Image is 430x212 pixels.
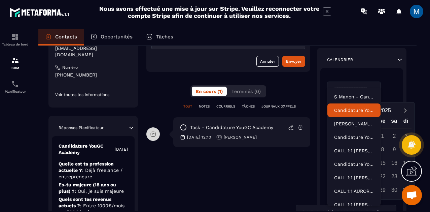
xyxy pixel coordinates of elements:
p: TOUT [183,104,192,109]
p: Opportunités [101,34,133,40]
p: Numéro [62,65,78,70]
p: Candidature YouGC Academy - R1 Reprogrammé [334,161,374,168]
div: 22 [377,171,389,182]
p: Calendrier [327,57,353,62]
p: Quelle est ta profession actuelle ? [59,161,128,180]
p: NOTES [199,104,210,109]
div: 29 [377,184,389,196]
a: formationformationCRM [2,51,29,75]
div: Calendar wrapper [330,116,411,196]
p: Candidature YouGC Academy - Découverte [334,134,374,141]
p: Tâches [156,34,173,40]
p: Es-tu majeure (18 ans ou plus) ? [59,182,128,194]
button: Annuler [256,56,279,67]
div: 30 [389,184,400,196]
img: scheduler [11,80,19,88]
input: Search for option [331,86,370,93]
h2: Nous avons effectué une mise à jour sur Stripe. Veuillez reconnecter votre compte Stripe afin de ... [99,5,320,19]
p: Tableau de bord [2,42,29,46]
button: Envoyer [282,56,305,67]
span: Terminés (0) [231,89,261,94]
div: 16 [389,157,400,169]
p: CALL 1:1 AURORE YOUGC ACADEMY [334,188,374,194]
p: [DATE] [115,147,128,152]
button: Terminés (0) [227,87,265,96]
div: 8 [377,144,389,155]
div: 10 [400,144,412,155]
img: formation [11,56,19,64]
a: Contacts [38,29,84,46]
p: Planificateur [2,90,29,93]
span: : Déjà freelance / entrepreneure [59,168,122,179]
p: [DATE] 12:10 [187,134,211,140]
div: 31 [400,184,412,196]
p: CALL 1:1 KATHY YOUGC ACADEMY [334,147,374,154]
span: : Oui, je suis majeure [75,188,124,194]
p: [PHONE_NUMBER] [55,72,131,78]
a: formationformationTableau de bord [2,28,29,51]
p: [PERSON_NAME][EMAIL_ADDRESS][DOMAIN_NAME] [55,39,131,58]
div: ve [377,116,388,128]
p: Candidature YouGC Academy [59,143,115,156]
p: Margot - Appel Reprogrammé [334,120,374,127]
img: formation [11,33,19,41]
a: Ouvrir le chat [402,185,422,205]
div: 24 [400,171,412,182]
p: Contacts [55,34,77,40]
p: task - Candidature YouGC Academy [190,124,273,131]
p: [PERSON_NAME] [224,134,257,140]
div: 2 [389,130,400,142]
div: Envoyer [286,58,301,65]
p: CALL 1:1 TERRY YOUGC ACADEMY [334,201,374,208]
div: Search for option [327,82,381,97]
p: JOURNAUX D'APPELS [261,104,296,109]
p: CALL 1:1 CAMILLE YOUGC ACADEMY [334,174,374,181]
p: Voir toutes les informations [55,92,131,97]
button: Next month [399,106,411,115]
a: Opportunités [84,29,139,46]
div: di [400,116,411,128]
a: Tâches [139,29,180,46]
span: En cours (1) [196,89,223,94]
img: logo [9,6,70,18]
button: Open years overlay [371,104,399,116]
a: schedulerschedulerPlanificateur [2,75,29,98]
p: CRM [2,66,29,70]
p: TÂCHES [242,104,255,109]
p: Réponses Planificateur [59,125,104,130]
p: COURRIELS [216,104,235,109]
div: 1 [377,130,389,142]
div: 9 [389,144,400,155]
div: 17 [400,157,412,169]
p: Candidature YouGC Academy - R1 Reprogrammé [334,107,374,114]
div: 15 [377,157,389,169]
button: En cours (1) [192,87,227,96]
div: 23 [389,171,400,182]
div: 3 [400,130,412,142]
p: S Manon - Candidature YouGC Academy [334,93,374,100]
div: sa [388,116,400,128]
